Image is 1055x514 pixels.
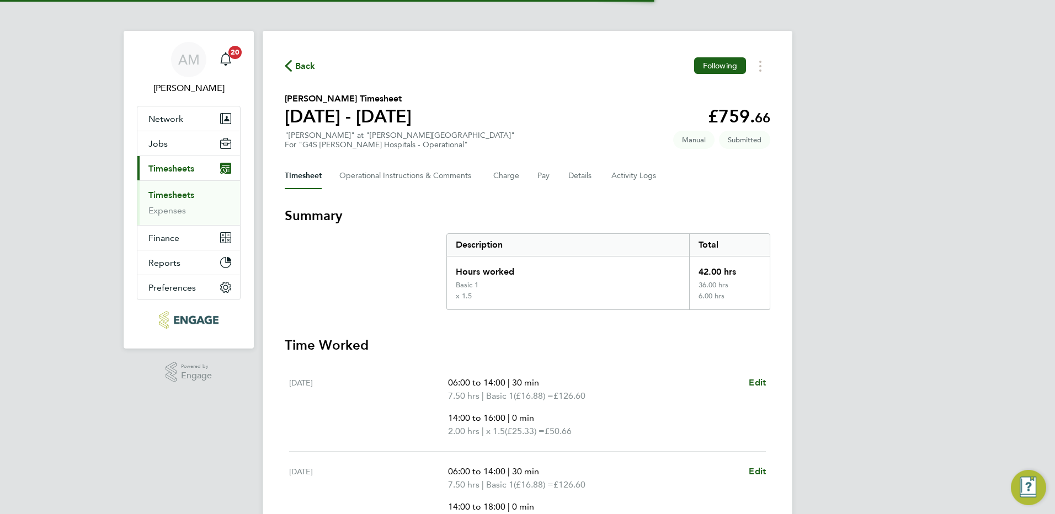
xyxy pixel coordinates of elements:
[456,292,472,301] div: x 1.5
[505,426,545,436] span: (£25.33) =
[447,256,689,281] div: Hours worked
[545,426,572,436] span: £50.66
[755,110,770,126] span: 66
[1011,470,1046,505] button: Engage Resource Center
[508,501,510,512] span: |
[148,205,186,216] a: Expenses
[689,292,770,309] div: 6.00 hrs
[611,163,658,189] button: Activity Logs
[456,281,478,290] div: Basic 1
[137,180,240,225] div: Timesheets
[448,413,505,423] span: 14:00 to 16:00
[137,106,240,131] button: Network
[694,57,746,74] button: Following
[178,52,200,67] span: AM
[508,413,510,423] span: |
[448,466,505,476] span: 06:00 to 14:00
[166,362,212,383] a: Powered byEngage
[749,466,766,476] span: Edit
[137,156,240,180] button: Timesheets
[514,390,553,401] span: (£16.88) =
[181,371,212,381] span: Engage
[447,234,689,256] div: Description
[568,163,594,189] button: Details
[750,57,770,74] button: Timesheets Menu
[137,82,241,95] span: Allyx Miller
[512,413,534,423] span: 0 min
[486,389,514,403] span: Basic 1
[703,61,737,71] span: Following
[448,377,505,388] span: 06:00 to 14:00
[295,60,316,73] span: Back
[512,501,534,512] span: 0 min
[339,163,476,189] button: Operational Instructions & Comments
[512,377,539,388] span: 30 min
[708,106,770,127] app-decimal: £759.
[289,376,448,438] div: [DATE]
[285,131,515,149] div: "[PERSON_NAME]" at "[PERSON_NAME][GEOGRAPHIC_DATA]"
[553,390,585,401] span: £126.60
[482,426,484,436] span: |
[159,311,218,329] img: rec-solutions-logo-retina.png
[508,377,510,388] span: |
[673,131,715,149] span: This timesheet was manually created.
[537,163,551,189] button: Pay
[512,466,539,476] span: 30 min
[137,42,241,95] a: AM[PERSON_NAME]
[749,465,766,478] a: Edit
[137,226,240,250] button: Finance
[148,282,196,293] span: Preferences
[448,426,479,436] span: 2.00 hrs
[689,281,770,292] div: 36.00 hrs
[148,258,180,268] span: Reports
[482,479,484,490] span: |
[285,163,322,189] button: Timesheet
[124,31,254,349] nav: Main navigation
[285,92,412,105] h2: [PERSON_NAME] Timesheet
[285,140,515,149] div: For "G4S [PERSON_NAME] Hospitals - Operational"
[689,234,770,256] div: Total
[493,163,520,189] button: Charge
[148,163,194,174] span: Timesheets
[148,190,194,200] a: Timesheets
[448,390,479,401] span: 7.50 hrs
[446,233,770,310] div: Summary
[448,479,479,490] span: 7.50 hrs
[486,425,505,438] span: x 1.5
[486,478,514,491] span: Basic 1
[553,479,585,490] span: £126.60
[148,233,179,243] span: Finance
[228,46,242,59] span: 20
[137,250,240,275] button: Reports
[719,131,770,149] span: This timesheet is Submitted.
[285,207,770,224] h3: Summary
[482,390,484,401] span: |
[285,336,770,354] h3: Time Worked
[749,377,766,388] span: Edit
[508,466,510,476] span: |
[285,59,316,73] button: Back
[749,376,766,389] a: Edit
[285,105,412,127] h1: [DATE] - [DATE]
[448,501,505,512] span: 14:00 to 18:00
[148,138,168,149] span: Jobs
[689,256,770,281] div: 42.00 hrs
[137,131,240,156] button: Jobs
[137,275,240,299] button: Preferences
[148,114,183,124] span: Network
[137,311,241,329] a: Go to home page
[181,362,212,371] span: Powered by
[514,479,553,490] span: (£16.88) =
[215,42,237,77] a: 20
